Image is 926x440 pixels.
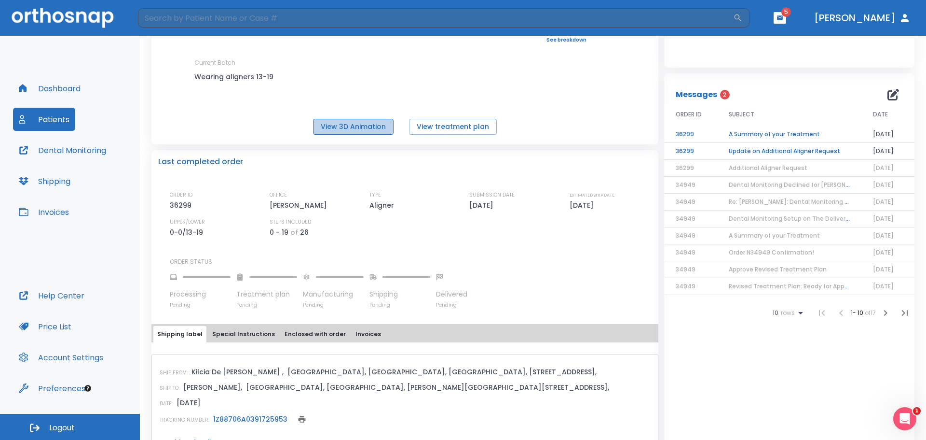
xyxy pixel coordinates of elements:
[160,399,173,408] p: DATE:
[676,110,702,119] span: ORDER ID
[664,143,717,160] td: 36299
[893,407,916,430] iframe: Intercom live chat
[729,214,862,223] span: Dental Monitoring Setup on The Delivery Day
[170,227,206,238] p: 0-0/13-19
[873,181,894,189] span: [DATE]
[729,110,754,119] span: SUBJECT
[170,257,652,266] p: ORDER STATUS
[13,284,90,307] a: Help Center
[873,198,894,206] span: [DATE]
[270,199,330,211] p: [PERSON_NAME]
[369,199,397,211] p: Aligner
[270,227,288,238] p: 0 - 19
[170,301,231,309] p: Pending
[138,8,733,28] input: Search by Patient Name or Case #
[49,423,75,433] span: Logout
[873,214,894,223] span: [DATE]
[773,310,778,316] span: 10
[664,126,717,143] td: 36299
[13,139,112,162] button: Dental Monitoring
[290,227,298,238] p: of
[170,191,192,199] p: ORDER ID
[781,7,791,17] span: 5
[194,71,281,83] p: Wearing aligners 13-19
[12,8,114,28] img: Orthosnap
[676,214,695,223] span: 34949
[191,366,284,378] p: Kilcia De [PERSON_NAME] ,
[729,164,807,172] span: Additional Aligner Request
[236,301,297,309] p: Pending
[13,315,77,338] button: Price List
[865,309,876,317] span: of 17
[246,382,609,393] p: [GEOGRAPHIC_DATA], [GEOGRAPHIC_DATA], [PERSON_NAME][GEOGRAPHIC_DATA][STREET_ADDRESS],
[170,289,231,299] p: Processing
[676,198,695,206] span: 34949
[270,191,287,199] p: OFFICE
[160,416,209,425] p: TRACKING NUMBER:
[13,108,75,131] button: Patients
[861,126,914,143] td: [DATE]
[13,377,91,400] button: Preferences
[676,181,695,189] span: 34949
[676,164,694,172] span: 36299
[13,77,86,100] button: Dashboard
[153,326,656,342] div: tabs
[313,119,394,135] button: View 3D Animation
[873,265,894,273] span: [DATE]
[300,227,309,238] p: 26
[213,414,287,424] a: 1Z88706A0391725953
[158,156,243,168] p: Last completed order
[469,199,497,211] p: [DATE]
[236,289,297,299] p: Treatment plan
[676,265,695,273] span: 34949
[281,326,350,342] button: Enclosed with order
[720,90,730,99] span: 2
[717,143,861,160] td: Update on Additional Aligner Request
[13,346,109,369] button: Account Settings
[729,282,859,290] span: Revised Treatment Plan: Ready for Approval
[676,89,717,100] p: Messages
[729,265,827,273] span: Approve Revised Treatment Plan
[861,143,914,160] td: [DATE]
[873,110,888,119] span: DATE
[153,326,206,342] button: Shipping label
[352,326,385,342] button: Invoices
[409,119,497,135] button: View treatment plan
[436,289,467,299] p: Delivered
[729,181,917,189] span: Dental Monitoring Declined for [PERSON_NAME] (Case ID 13705)
[177,397,201,409] p: [DATE]
[717,126,861,143] td: A Summary of your Treatment
[913,407,921,415] span: 1
[546,37,597,43] a: See breakdown
[160,384,179,393] p: SHIP TO:
[13,170,76,193] button: Shipping
[183,382,242,393] p: [PERSON_NAME],
[729,231,820,240] span: A Summary of your Treatment
[729,248,814,256] span: Order N34949 Confirmation!
[208,326,279,342] button: Special Instructions
[676,248,695,256] span: 34949
[303,301,364,309] p: Pending
[873,231,894,240] span: [DATE]
[570,191,614,199] p: ESTIMATED SHIP DATE
[469,191,515,199] p: SUBMISSION DATE
[369,289,430,299] p: Shipping
[369,301,430,309] p: Pending
[303,289,364,299] p: Manufacturing
[778,310,795,316] span: rows
[13,200,75,224] button: Invoices
[295,412,309,426] button: print
[369,191,381,199] p: TYPE
[873,282,894,290] span: [DATE]
[270,218,311,227] p: STEPS INCLUDED
[570,199,597,211] p: [DATE]
[287,366,597,378] p: [GEOGRAPHIC_DATA], [GEOGRAPHIC_DATA], [GEOGRAPHIC_DATA], [STREET_ADDRESS],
